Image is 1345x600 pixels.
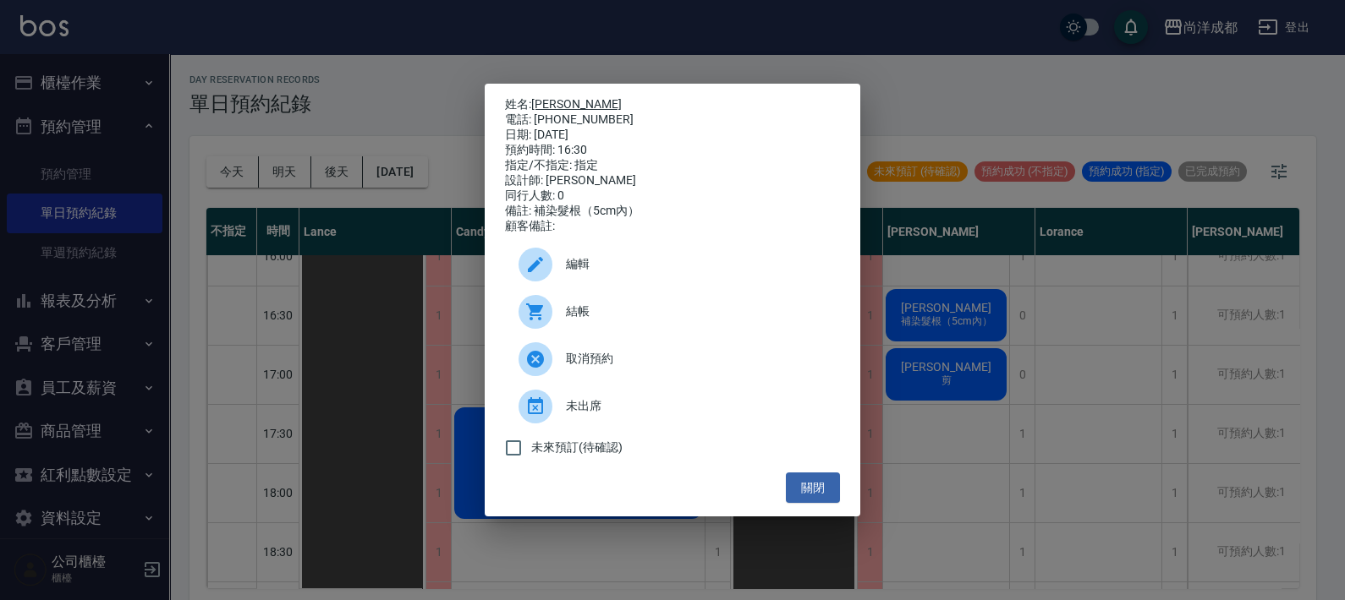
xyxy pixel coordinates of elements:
[505,112,840,128] div: 電話: [PHONE_NUMBER]
[505,383,840,430] div: 未出席
[566,350,826,368] span: 取消預約
[786,472,840,504] button: 關閉
[505,97,840,112] p: 姓名:
[505,188,840,204] div: 同行人數: 0
[566,255,826,273] span: 編輯
[505,158,840,173] div: 指定/不指定: 指定
[505,128,840,143] div: 日期: [DATE]
[566,303,826,320] span: 結帳
[505,204,840,219] div: 備註: 補染髮根（5cm內）
[505,288,840,335] a: 結帳
[505,219,840,234] div: 顧客備註:
[505,335,840,383] div: 取消預約
[566,397,826,415] span: 未出席
[505,241,840,288] div: 編輯
[531,439,623,456] span: 未來預訂(待確認)
[505,173,840,188] div: 設計師: [PERSON_NAME]
[505,143,840,158] div: 預約時間: 16:30
[531,97,622,111] a: [PERSON_NAME]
